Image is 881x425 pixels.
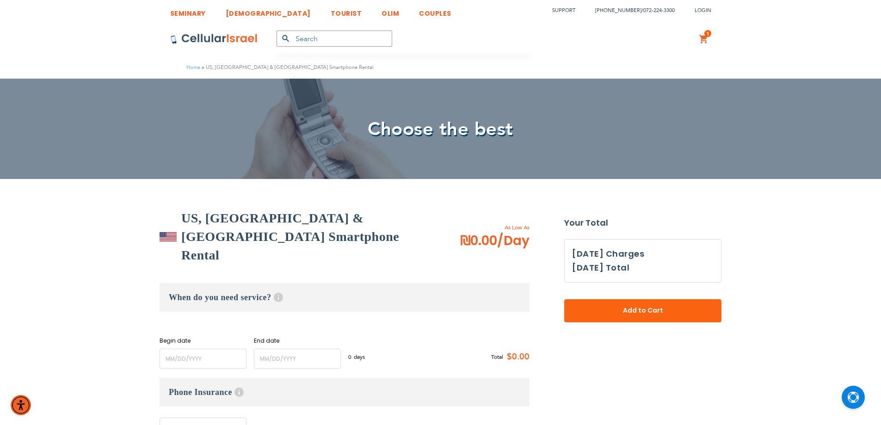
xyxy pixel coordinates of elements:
[699,34,709,45] a: 1
[382,2,399,19] a: OLIM
[160,337,246,345] label: Begin date
[595,306,691,315] span: Add to Cart
[643,7,675,14] a: 072-224-3300
[595,7,641,14] a: [PHONE_NUMBER]
[200,63,374,72] li: US, [GEOGRAPHIC_DATA] & [GEOGRAPHIC_DATA] Smartphone Rental
[706,30,709,37] span: 1
[503,350,530,364] span: $0.00
[254,349,341,369] input: MM/DD/YYYY
[181,209,435,265] h2: US, [GEOGRAPHIC_DATA] & [GEOGRAPHIC_DATA] Smartphone Rental
[368,117,513,142] span: Choose the best
[274,293,283,302] span: Help
[160,283,530,312] h3: When do you need service?
[170,2,206,19] a: SEMINARY
[348,353,354,361] span: 0
[419,2,451,19] a: COUPLES
[354,353,365,361] span: days
[254,337,341,345] label: End date
[277,31,392,47] input: Search
[160,232,177,241] img: US, Canada & Mexico Smartphone Rental
[572,261,629,275] h3: [DATE] Total
[186,64,200,71] a: Home
[586,4,675,17] li: /
[564,216,721,230] strong: Your Total
[491,353,503,361] span: Total
[572,247,714,261] h3: [DATE] Charges
[552,7,575,14] a: Support
[234,388,244,397] span: Help
[170,33,258,44] img: Cellular Israel Logo
[226,2,311,19] a: [DEMOGRAPHIC_DATA]
[160,378,530,407] h3: Phone Insurance
[160,349,246,369] input: MM/DD/YYYY
[460,232,530,250] span: ₪0.00
[11,395,31,415] div: Accessibility Menu
[497,232,530,250] span: /Day
[331,2,362,19] a: TOURIST
[564,299,721,322] button: Add to Cart
[435,223,530,232] span: As Low As
[695,7,711,14] span: Login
